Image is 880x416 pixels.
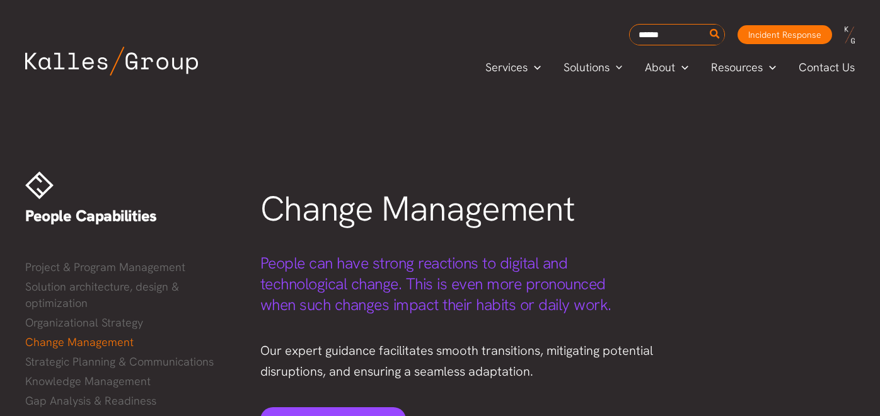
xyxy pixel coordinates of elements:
a: Knowledge Management [25,372,235,391]
span: Resources [711,58,763,77]
nav: Primary Site Navigation [474,57,867,78]
a: AboutMenu Toggle [634,58,700,77]
span: Services [485,58,528,77]
a: Gap Analysis & Readiness [25,391,235,410]
span: Menu Toggle [763,58,776,77]
span: Solutions [564,58,610,77]
a: SolutionsMenu Toggle [552,58,634,77]
img: Kalles Group [25,47,198,76]
a: Organizational Strategy [25,313,235,332]
span: Menu Toggle [528,58,541,77]
button: Search [707,25,723,45]
span: Menu Toggle [610,58,623,77]
span: About [645,58,675,77]
nav: Menu [25,258,235,410]
a: Incident Response [738,25,832,44]
span: Menu Toggle [675,58,688,77]
a: Solution architecture, design & optimization [25,277,235,313]
a: ServicesMenu Toggle [474,58,552,77]
span: Change Management [260,186,574,231]
span: Contact Us [799,58,855,77]
a: ResourcesMenu Toggle [700,58,787,77]
a: Change Management [25,333,235,352]
a: Contact Us [787,58,867,77]
img: People [25,171,54,199]
a: Strategic Planning & Communications [25,352,235,371]
p: Our expert guidance facilitates smooth transitions, mitigating potential disruptions, and ensurin... [260,340,692,382]
a: Project & Program Management [25,258,235,277]
span: People Capabilities [25,205,157,226]
span: People can have strong reactions to digital and technological change. This is even more pronounce... [260,253,611,315]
